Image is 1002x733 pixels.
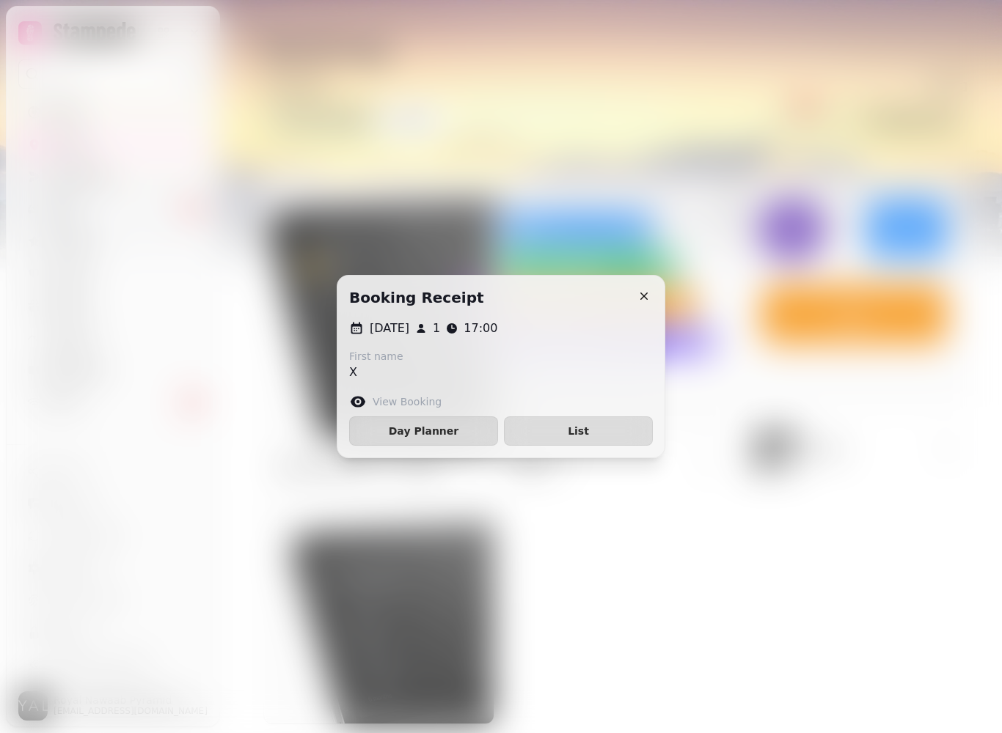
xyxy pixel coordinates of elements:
[370,320,409,337] p: [DATE]
[349,287,484,308] h2: Booking receipt
[349,349,403,364] label: First name
[362,426,486,436] span: Day Planner
[516,426,640,436] span: List
[504,416,653,446] button: List
[464,320,497,337] p: 17:00
[433,320,440,337] p: 1
[373,394,442,409] label: View Booking
[349,364,403,381] p: X
[349,416,498,446] button: Day Planner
